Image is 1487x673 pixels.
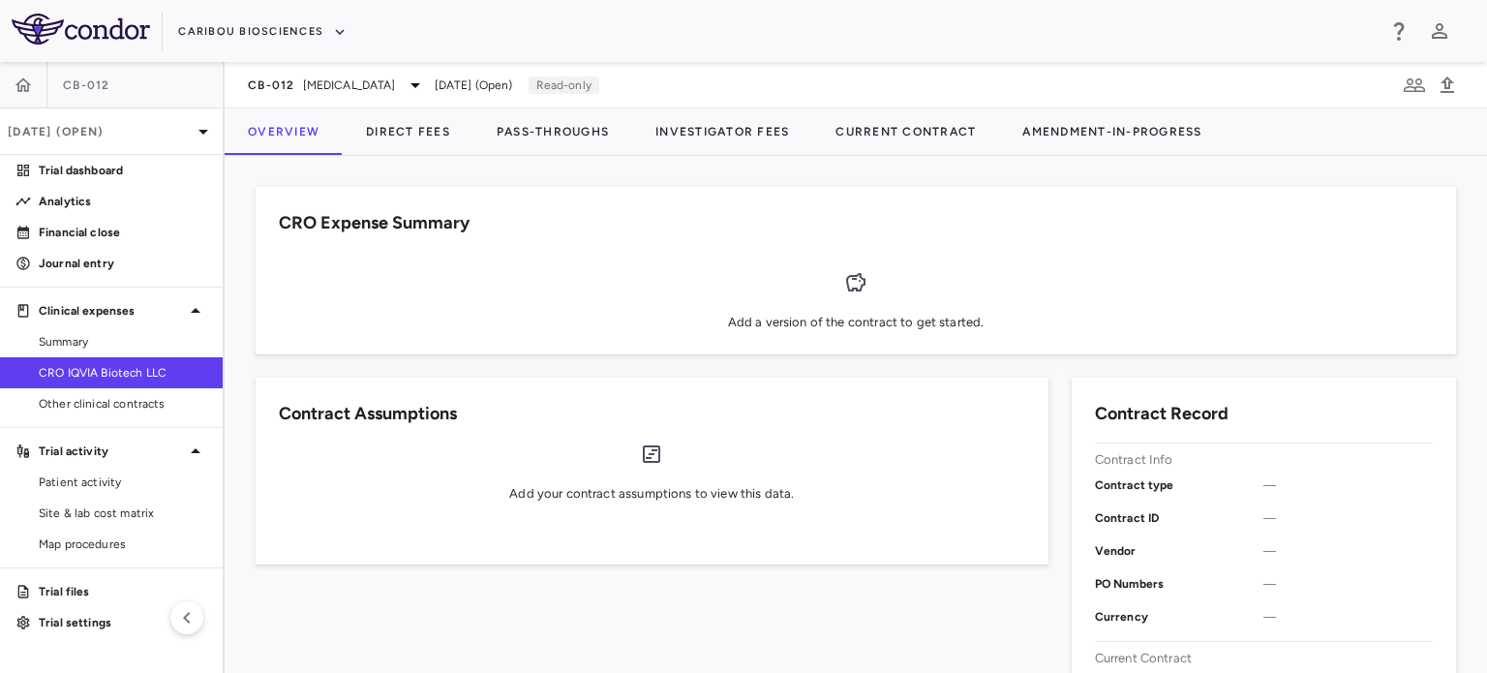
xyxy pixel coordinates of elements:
[1095,451,1173,469] p: Contract Info
[63,77,110,93] span: CB-012
[1095,476,1264,494] p: Contract type
[12,14,150,45] img: logo-full-BYUhSk78.svg
[1095,608,1264,626] p: Currency
[39,302,184,320] p: Clinical expenses
[39,614,207,631] p: Trial settings
[473,108,632,155] button: Pass-Throughs
[225,108,343,155] button: Overview
[529,76,599,94] p: Read-only
[178,16,347,47] button: Caribou Biosciences
[39,255,207,272] p: Journal entry
[39,395,207,413] span: Other clinical contracts
[1095,542,1264,560] p: Vendor
[435,76,513,94] span: [DATE] (Open)
[1263,509,1433,527] span: —
[303,76,396,94] span: [MEDICAL_DATA]
[8,123,192,140] p: [DATE] (Open)
[279,401,457,427] h6: Contract Assumptions
[632,108,812,155] button: Investigator Fees
[279,210,470,236] h6: CRO Expense Summary
[39,224,207,241] p: Financial close
[39,333,207,351] span: Summary
[1095,509,1264,527] p: Contract ID
[39,583,207,600] p: Trial files
[728,314,985,331] p: Add a version of the contract to get started.
[1095,401,1229,427] h6: Contract Record
[1263,542,1433,560] span: —
[39,193,207,210] p: Analytics
[812,108,999,155] button: Current Contract
[39,443,184,460] p: Trial activity
[343,108,473,155] button: Direct Fees
[1095,575,1264,593] p: PO Numbers
[39,505,207,522] span: Site & lab cost matrix
[39,364,207,382] span: CRO IQVIA Biotech LLC
[1263,476,1433,494] span: —
[39,474,207,491] span: Patient activity
[999,108,1225,155] button: Amendment-In-Progress
[509,485,794,503] p: Add your contract assumptions to view this data.
[1095,650,1192,667] p: Current Contract
[1263,608,1433,626] span: —
[39,162,207,179] p: Trial dashboard
[39,535,207,553] span: Map procedures
[248,77,295,93] span: CB-012
[1263,575,1433,593] span: —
